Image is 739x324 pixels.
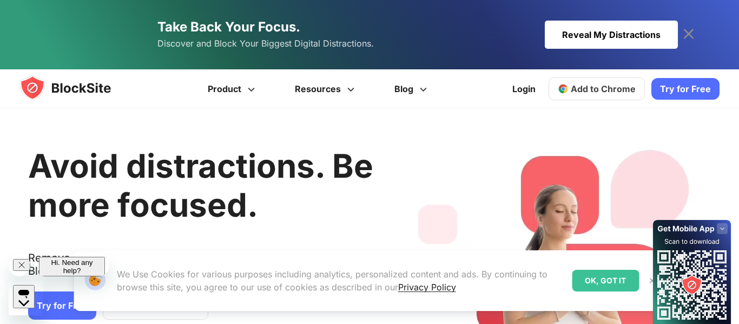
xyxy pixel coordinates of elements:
[9,281,43,315] iframe: メッセージングウィンドウを開くボタン
[117,268,564,294] p: We Use Cookies for various purposes including analytics, personalized content and ads. By continu...
[9,255,30,276] iframe: メッセージを閉じる
[571,83,636,94] span: Add to Chrome
[645,274,659,288] button: Close
[376,69,448,108] a: Blog
[276,69,376,108] a: Resources
[558,83,569,94] img: chrome-icon.svg
[572,270,639,291] div: OK, GOT IT
[19,75,132,101] img: blocksite-icon.5d769676.svg
[545,21,678,49] div: Reveal My Distractions
[28,251,373,286] text: Remove distracting apps and sites and stay focused with BlockSite
[157,19,300,35] span: Take Back Your Focus.
[189,69,276,108] a: Product
[35,252,109,276] iframe: 会社からのメッセージ
[28,146,373,224] h1: Avoid distractions. Be more focused.
[157,36,374,51] span: Discover and Block Your Biggest Digital Distractions.
[398,282,456,293] a: Privacy Policy
[651,78,720,100] a: Try for Free
[648,276,656,285] img: Close
[549,77,645,100] a: Add to Chrome
[506,76,542,102] a: Login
